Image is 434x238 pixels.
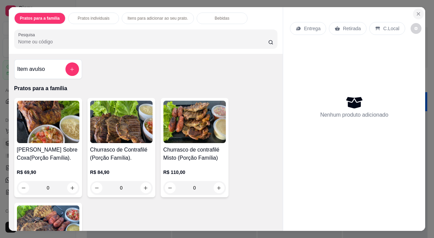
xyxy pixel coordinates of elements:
button: decrease-product-quantity [92,182,102,193]
img: website_grey.svg [11,18,16,23]
p: C.Local [383,25,399,32]
h4: Item avulso [17,65,45,73]
button: decrease-product-quantity [411,23,421,34]
p: Pratos para a família [14,84,278,93]
img: product-image [90,101,153,143]
button: increase-product-quantity [140,182,151,193]
label: Pesquisa [18,32,37,38]
button: increase-product-quantity [214,182,224,193]
button: increase-product-quantity [67,182,78,193]
p: Retirada [343,25,361,32]
img: tab_keywords_by_traffic_grey.svg [72,39,77,45]
div: Domínio [36,40,52,44]
button: decrease-product-quantity [18,182,29,193]
button: Close [413,8,424,19]
p: Entrega [304,25,320,32]
p: R$ 69,90 [17,169,79,176]
div: Domínio: [DOMAIN_NAME] [18,18,76,23]
button: decrease-product-quantity [165,182,176,193]
input: Pesquisa [18,38,268,45]
h4: [PERSON_NAME] Sobre Coxa(Porção Família). [17,146,79,162]
img: product-image [163,101,226,143]
h4: Churrasco de Contrafilé (Porção Família). [90,146,153,162]
p: Nenhum produto adicionado [320,111,388,119]
p: Itens para adicionar ao seu prato. [127,16,188,21]
button: add-separate-item [65,62,79,76]
p: Pratos individuais [78,16,110,21]
img: tab_domain_overview_orange.svg [28,39,34,45]
p: Bebidas [215,16,229,21]
p: R$ 110,00 [163,169,226,176]
div: Palavras-chave [79,40,109,44]
h4: Churrasco de contrafilé Misto (Porção Família) [163,146,226,162]
p: R$ 84,90 [90,169,153,176]
img: logo_orange.svg [11,11,16,16]
div: v 4.0.25 [19,11,33,16]
img: product-image [17,101,79,143]
p: Pratos para a família [20,16,60,21]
